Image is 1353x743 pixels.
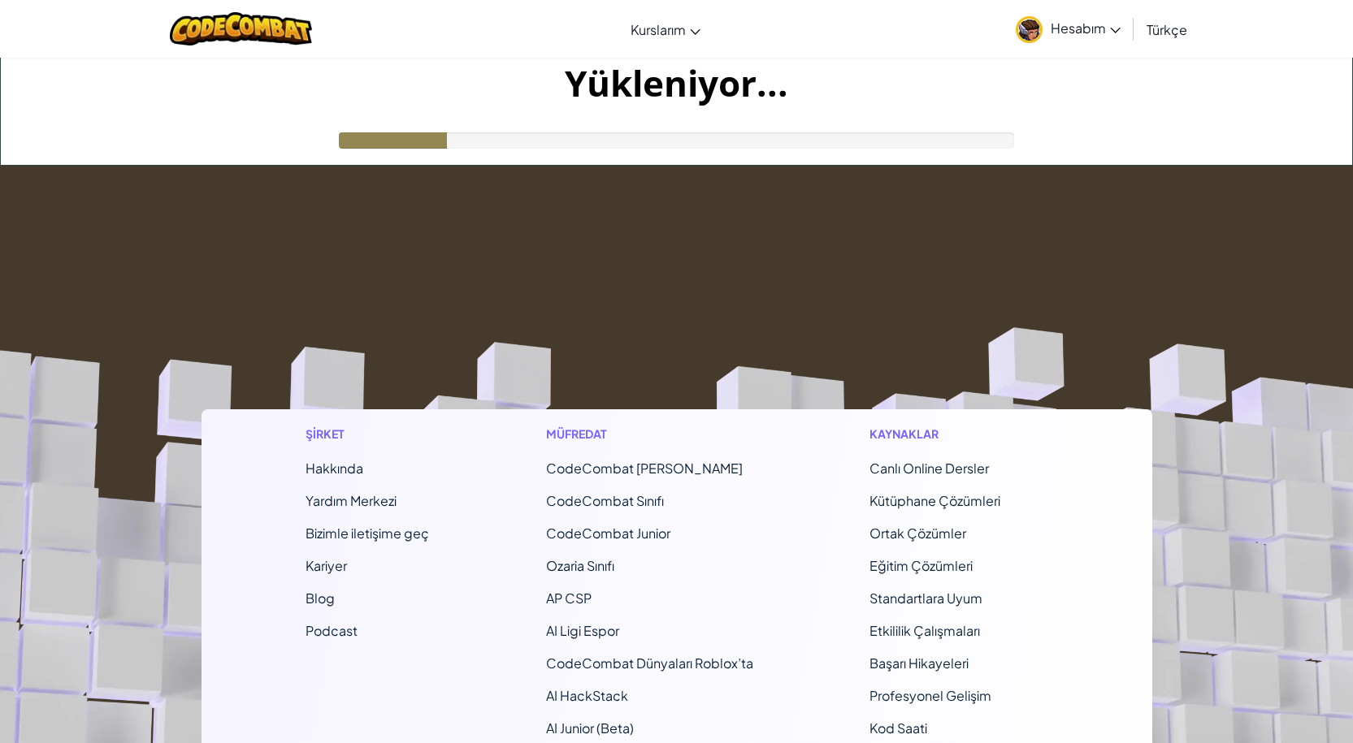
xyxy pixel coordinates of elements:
[546,719,634,737] a: AI Junior (Beta)
[546,687,628,704] a: AI HackStack
[546,590,592,607] a: AP CSP
[1147,21,1187,38] span: Türkçe
[1051,19,1121,37] span: Hesabım
[546,557,614,574] a: Ozaria Sınıfı
[546,425,753,443] h1: Müfredat
[306,557,347,574] a: Kariyer
[306,590,335,607] a: Blog
[546,460,743,477] span: CodeCombat [PERSON_NAME]
[1138,7,1195,51] a: Türkçe
[306,492,397,509] a: Yardım Merkezi
[869,590,982,607] a: Standartlara Uyum
[546,654,753,672] a: CodeCombat Dünyaları Roblox’ta
[546,622,619,639] a: AI Ligi Espor
[546,525,670,542] a: CodeCombat Junior
[306,460,363,477] a: Hakkında
[306,425,429,443] h1: Şirket
[869,622,980,639] a: Etkililik Çalışmaları
[869,460,989,477] a: Canlı Online Dersler
[1,58,1352,108] h1: Yükleniyor...
[869,719,927,737] a: Kod Saati
[869,687,991,704] a: Profesyonel Gelişim
[1016,16,1043,43] img: avatar
[1008,3,1129,54] a: Hesabım
[306,525,429,542] span: Bizimle iletişime geç
[869,492,1000,509] a: Kütüphane Çözümleri
[622,7,709,51] a: Kurslarım
[869,425,1047,443] h1: Kaynaklar
[869,525,966,542] a: Ortak Çözümler
[306,622,358,639] a: Podcast
[869,557,973,574] a: Eğitim Çözümleri
[546,492,664,509] a: CodeCombat Sınıfı
[869,654,969,672] a: Başarı Hikayeleri
[631,21,686,38] span: Kurslarım
[170,12,312,45] img: CodeCombat logo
